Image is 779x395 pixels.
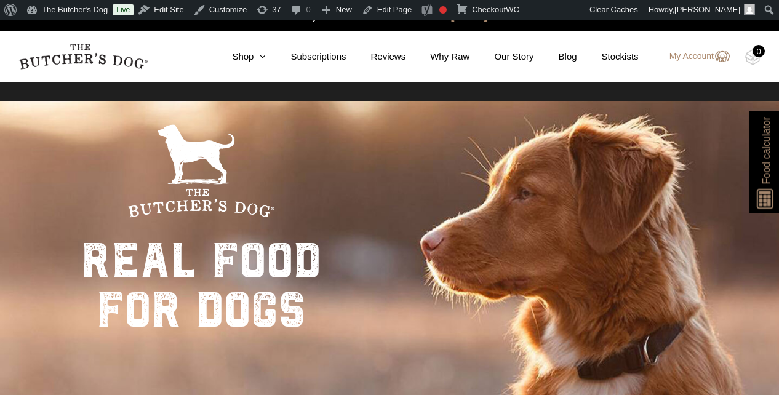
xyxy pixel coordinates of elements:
a: Subscriptions [266,50,346,64]
div: Focus keyphrase not set [439,6,447,14]
a: Why Raw [405,50,469,64]
a: Blog [534,50,577,64]
a: Reviews [346,50,406,64]
a: Our Story [469,50,533,64]
a: Shop [207,50,266,64]
span: [PERSON_NAME] [674,5,740,14]
span: Food calculator [759,117,773,184]
div: real food for dogs [81,236,321,335]
a: My Account [657,49,730,64]
a: Live [113,4,134,15]
a: Stockists [577,50,639,64]
a: close [758,7,767,22]
div: 0 [753,45,765,57]
img: TBD_Cart-Empty.png [745,49,761,65]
